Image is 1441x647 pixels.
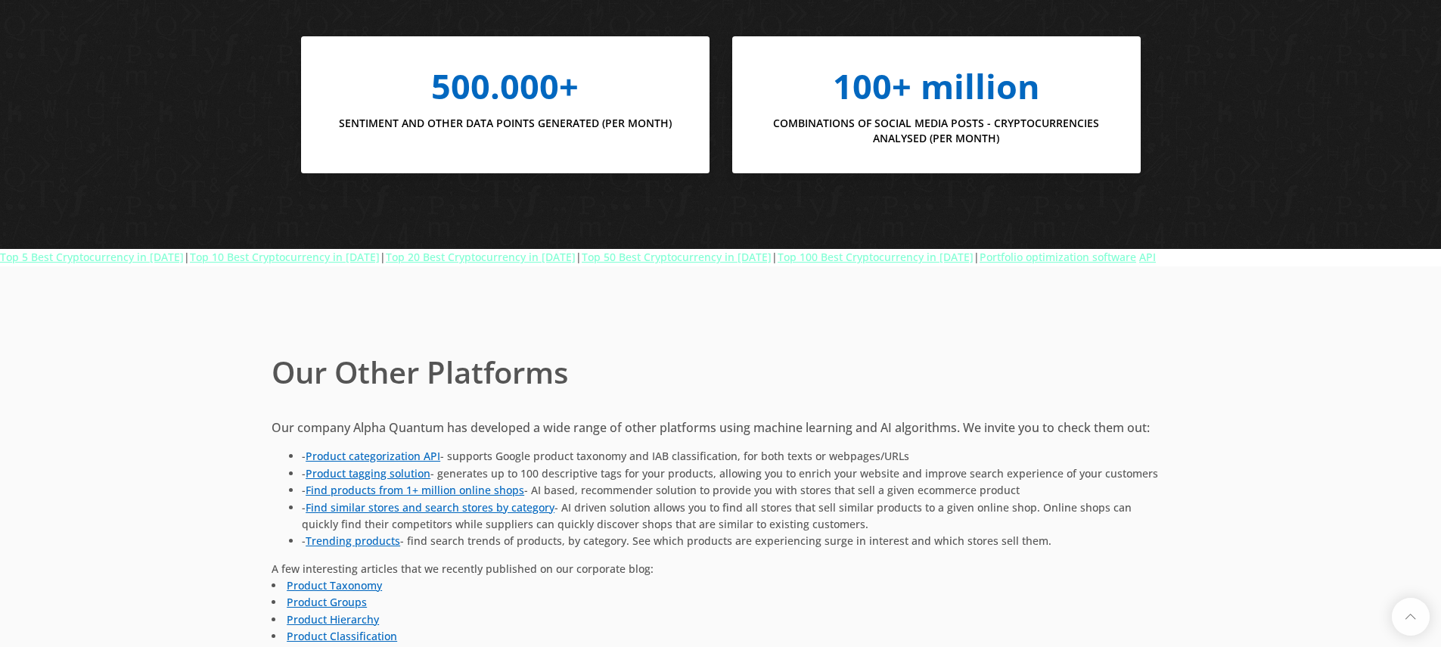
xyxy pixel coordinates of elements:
a: Top 50 Best Cryptocurrency in [DATE] [582,250,772,264]
a: Product Classification [287,629,397,643]
a: Top 20 Best Cryptocurrency in [DATE] [386,250,576,264]
a: Find similar stores and search stores by category [306,500,554,515]
li: - - generates up to 100 descriptive tags for your products, allowing you to enrich your website a... [302,465,1169,482]
a: Product Taxonomy [287,578,382,593]
li: - - supports Google product taxonomy and IAB classification, for both texts or webpages/URLs [302,448,1169,465]
li: - - AI based, recommender solution to provide you with stores that sell a given ecommerce product [302,482,1169,499]
a: Product Hierarchy [287,612,379,627]
a: Top 100 Best Cryptocurrency in [DATE] [778,250,974,264]
span: Our Other Platforms [272,342,1169,403]
li: - - find search trends of products, by category. See which products are experiencing surge in int... [302,533,1169,549]
div: 100+ million [747,59,1125,114]
a: Product Groups [287,595,367,609]
a: API [1139,250,1156,264]
a: Top 10 Best Cryptocurrency in [DATE] [190,250,380,264]
a: Trending products [306,533,400,548]
h4: combinations of social media posts - cryptocurrencies analysed (per month) [747,116,1125,145]
li: - - AI driven solution allows you to find all stores that sell similar products to a given online... [302,499,1169,533]
a: Portfolio optimization software [980,250,1136,264]
a: Product categorization API [306,449,440,463]
a: Find products from 1+ million online shops [306,483,524,497]
a: Product tagging solution [306,466,430,481]
h4: Sentiment and other data points generated (per month) [315,116,694,145]
div: 500.000+ [315,59,694,114]
p: Our company Alpha Quantum has developed a wide range of other platforms using machine learning an... [272,418,1169,438]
